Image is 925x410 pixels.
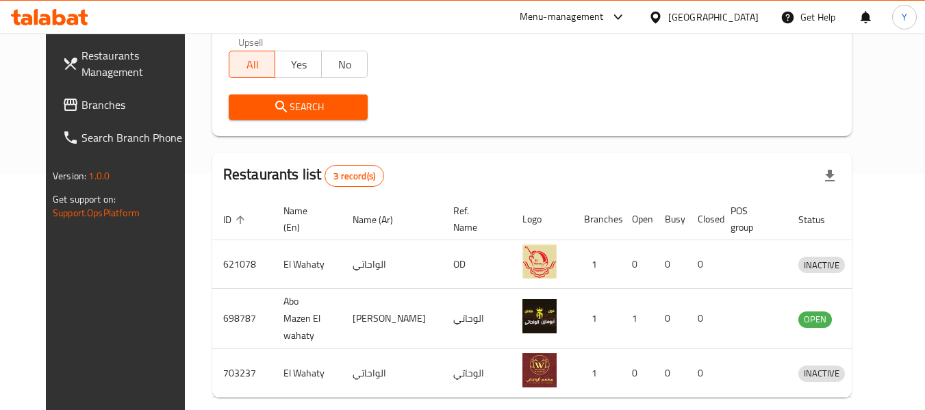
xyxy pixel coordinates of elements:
[621,289,654,349] td: 1
[668,10,759,25] div: [GEOGRAPHIC_DATA]
[621,349,654,398] td: 0
[53,167,86,185] span: Version:
[275,51,322,78] button: Yes
[238,37,264,47] label: Upsell
[53,190,116,208] span: Get support on:
[81,129,190,146] span: Search Branch Phone
[229,51,276,78] button: All
[798,257,845,273] span: INACTIVE
[573,289,621,349] td: 1
[731,203,771,235] span: POS group
[654,289,687,349] td: 0
[212,349,273,398] td: 703237
[53,204,140,222] a: Support.OpsPlatform
[687,289,720,349] td: 0
[212,198,909,398] table: enhanced table
[573,198,621,240] th: Branches
[273,289,342,349] td: Abo Mazen El wahaty
[621,198,654,240] th: Open
[223,164,384,187] h2: Restaurants list
[51,39,201,88] a: Restaurants Management
[573,240,621,289] td: 1
[522,353,557,387] img: El Wahaty
[281,55,316,75] span: Yes
[235,55,270,75] span: All
[798,366,845,381] span: INACTIVE
[654,349,687,398] td: 0
[212,289,273,349] td: 698787
[273,349,342,398] td: El Wahaty
[573,349,621,398] td: 1
[325,165,384,187] div: Total records count
[813,159,846,192] div: Export file
[687,240,720,289] td: 0
[342,289,442,349] td: [PERSON_NAME]
[687,198,720,240] th: Closed
[342,240,442,289] td: الواحاتي
[442,349,511,398] td: الوحاتي
[798,366,845,382] div: INACTIVE
[327,55,363,75] span: No
[522,244,557,279] img: El Wahaty
[798,311,832,327] span: OPEN
[88,167,110,185] span: 1.0.0
[511,198,573,240] th: Logo
[51,88,201,121] a: Branches
[520,9,604,25] div: Menu-management
[621,240,654,289] td: 0
[240,99,357,116] span: Search
[687,349,720,398] td: 0
[798,212,843,228] span: Status
[321,51,368,78] button: No
[325,170,383,183] span: 3 record(s)
[654,240,687,289] td: 0
[902,10,907,25] span: Y
[212,240,273,289] td: 621078
[81,97,190,113] span: Branches
[442,240,511,289] td: OD
[229,94,368,120] button: Search
[51,121,201,154] a: Search Branch Phone
[798,311,832,328] div: OPEN
[342,349,442,398] td: الواحاتي
[353,212,411,228] span: Name (Ar)
[522,299,557,333] img: Abo Mazen El wahaty
[442,289,511,349] td: الوحاتي
[223,212,249,228] span: ID
[273,240,342,289] td: El Wahaty
[283,203,325,235] span: Name (En)
[654,198,687,240] th: Busy
[453,203,495,235] span: Ref. Name
[798,257,845,273] div: INACTIVE
[81,47,190,80] span: Restaurants Management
